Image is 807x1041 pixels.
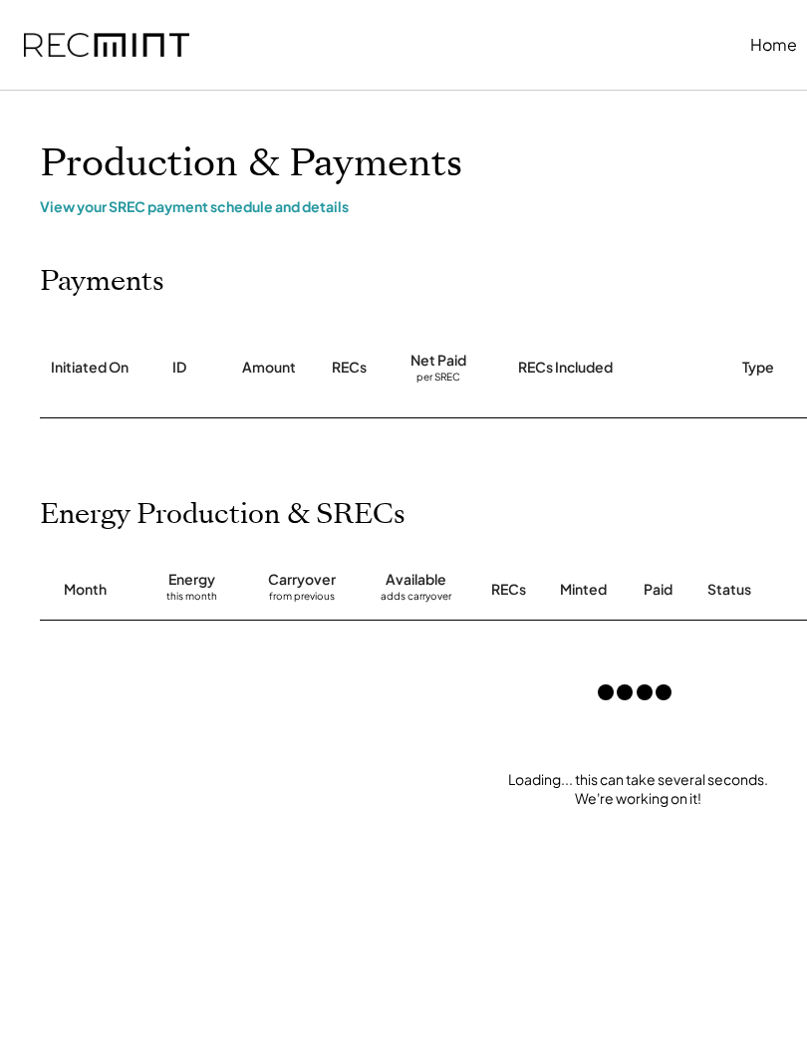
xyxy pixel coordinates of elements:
div: Initiated On [51,358,129,378]
div: per SREC [416,371,460,386]
div: ID [172,358,186,378]
div: this month [166,590,217,610]
h2: Energy Production & SRECs [40,498,405,532]
div: adds carryover [381,590,451,610]
h2: Payments [40,265,164,299]
div: Carryover [268,570,336,590]
div: RECs Included [518,358,613,378]
div: RECs [332,358,367,378]
div: Energy [168,570,215,590]
img: recmint-logotype%403x.png [24,33,189,58]
div: Amount [242,358,296,378]
div: Net Paid [410,351,466,371]
div: RECs [491,580,526,600]
div: Minted [560,580,607,600]
div: Available [386,570,446,590]
div: from previous [269,590,335,610]
div: Month [64,580,107,600]
div: Type [742,358,774,378]
button: Home [750,25,797,65]
div: Paid [644,580,672,600]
